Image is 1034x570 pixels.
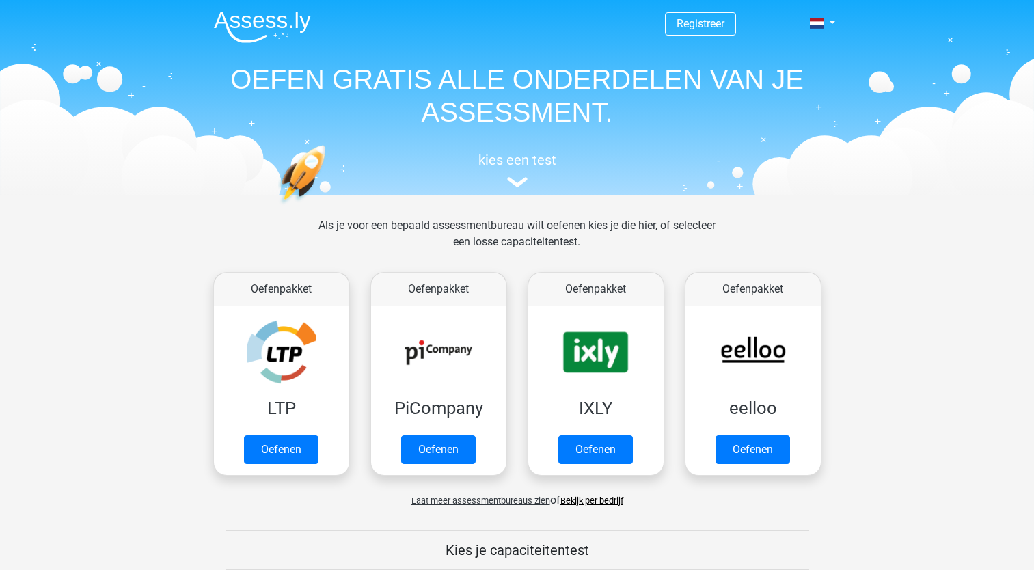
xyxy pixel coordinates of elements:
[244,435,318,464] a: Oefenen
[203,481,832,508] div: of
[278,145,379,269] img: oefenen
[226,542,809,558] h5: Kies je capaciteitentest
[214,11,311,43] img: Assessly
[203,152,832,168] h5: kies een test
[560,496,623,506] a: Bekijk per bedrijf
[558,435,633,464] a: Oefenen
[203,63,832,128] h1: OEFEN GRATIS ALLE ONDERDELEN VAN JE ASSESSMENT.
[401,435,476,464] a: Oefenen
[308,217,726,267] div: Als je voor een bepaald assessmentbureau wilt oefenen kies je die hier, of selecteer een losse ca...
[411,496,550,506] span: Laat meer assessmentbureaus zien
[716,435,790,464] a: Oefenen
[203,152,832,188] a: kies een test
[677,17,724,30] a: Registreer
[507,177,528,187] img: assessment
